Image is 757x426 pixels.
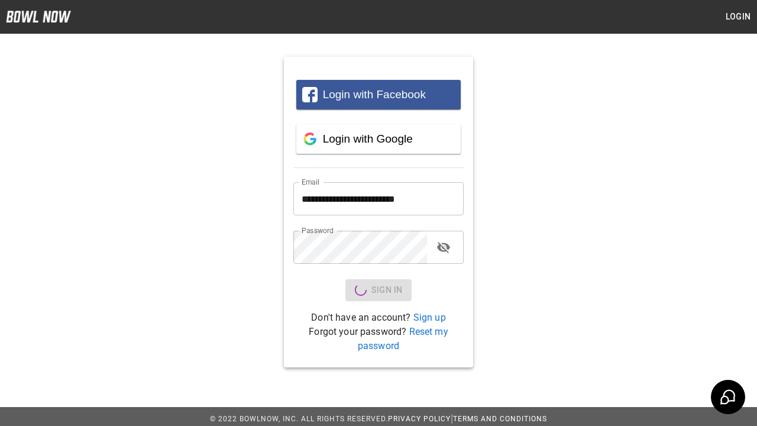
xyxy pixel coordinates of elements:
[293,311,464,325] p: Don't have an account?
[413,312,446,323] a: Sign up
[323,88,426,101] span: Login with Facebook
[6,11,71,22] img: logo
[293,325,464,353] p: Forgot your password?
[296,80,461,109] button: Login with Facebook
[719,6,757,28] button: Login
[323,133,413,145] span: Login with Google
[432,235,455,259] button: toggle password visibility
[296,124,461,154] button: Login with Google
[388,415,451,423] a: Privacy Policy
[453,415,547,423] a: Terms and Conditions
[210,415,388,423] span: © 2022 BowlNow, Inc. All Rights Reserved.
[358,326,448,351] a: Reset my password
